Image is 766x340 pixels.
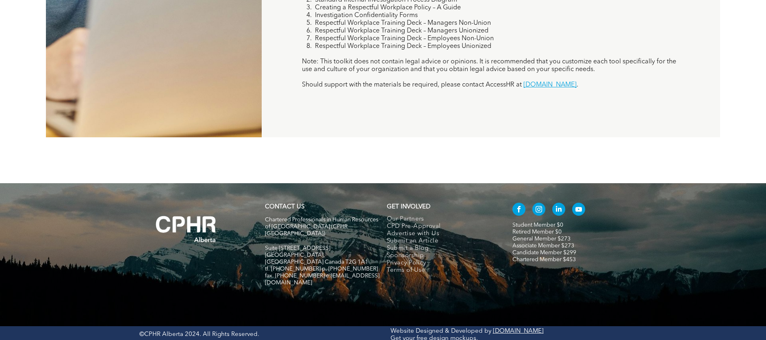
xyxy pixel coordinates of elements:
[512,243,574,249] a: Associate Member $273
[512,203,525,218] a: facebook
[302,58,676,73] span: Note: This toolkit does not contain legal advice or opinions. It is recommended that you customiz...
[391,328,491,334] a: Website Designed & Developed by
[387,245,495,252] a: Submit a Blog
[552,203,565,218] a: linkedin
[387,260,495,267] a: Privacy Policy
[387,223,495,230] a: CPD Pre-Approval
[265,252,368,265] span: [GEOGRAPHIC_DATA], [GEOGRAPHIC_DATA] Canada T2G 1A1
[315,35,494,42] span: Respectful Workplace Training Deck – Employees Non-Union
[387,238,495,245] a: Submit an Article
[139,199,233,259] img: A white background with a few lines on it
[315,4,461,11] span: Creating a Respectful Workplace Policy – A Guide
[387,230,495,238] a: Advertise with Us
[387,267,495,274] a: Terms of Use
[572,203,585,218] a: youtube
[493,328,544,334] a: [DOMAIN_NAME]
[512,257,576,262] a: Chartered Member $453
[139,331,259,338] span: ©CPHR Alberta 2024. All Rights Reserved.
[315,43,491,50] span: Respectful Workplace Training Deck – Employees Unionized
[265,204,304,210] a: CONTACT US
[387,252,495,260] a: Sponsorship
[523,82,577,88] a: [DOMAIN_NAME]
[265,217,378,236] span: Chartered Professionals in Human Resources of [GEOGRAPHIC_DATA] (CPHR [GEOGRAPHIC_DATA])
[265,266,378,272] span: tf. [PHONE_NUMBER] p. [PHONE_NUMBER]
[512,229,562,235] a: Retired Member $0
[512,236,571,242] a: General Member $273
[302,82,522,88] span: Should support with the materials be required, please contact AccessHR at
[315,12,418,19] span: Investigation Confidentiality Forms
[512,250,576,256] a: Candidate Member $299
[265,273,380,286] span: fax. [PHONE_NUMBER] e:[EMAIL_ADDRESS][DOMAIN_NAME]
[315,28,488,34] span: Respectful Workplace Training Deck – Managers Unionized
[387,204,430,210] span: GET INVOLVED
[532,203,545,218] a: instagram
[512,222,563,228] a: Student Member $0
[577,82,578,88] span: .
[387,216,495,223] a: Our Partners
[265,245,330,251] span: Suite [STREET_ADDRESS]
[315,20,491,26] span: Respectful Workplace Training Deck – Managers Non-Union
